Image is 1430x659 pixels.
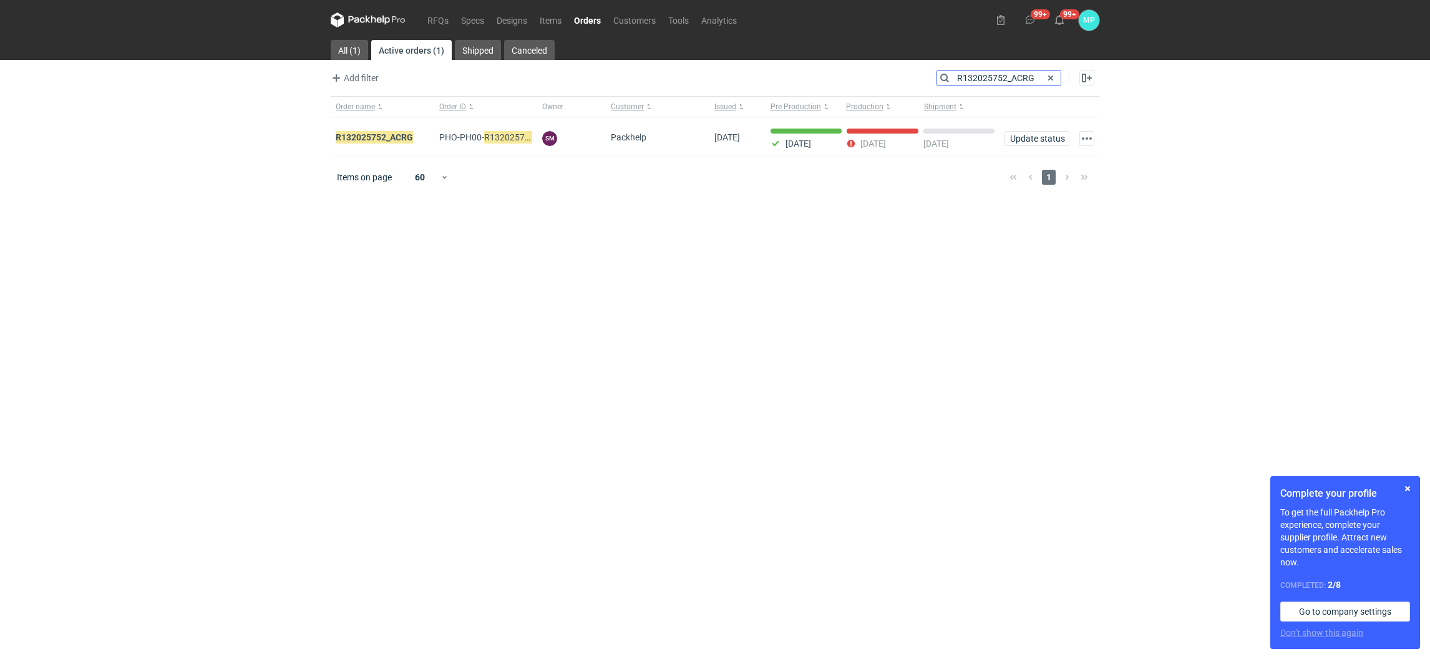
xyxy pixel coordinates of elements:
a: Customers [607,12,662,27]
a: Designs [490,12,533,27]
span: 11/09/2025 [714,132,740,142]
em: R132025752_ACRG [484,130,562,144]
a: All (1) [331,40,368,60]
p: To get the full Packhelp Pro experience, complete your supplier profile. Attract new customers an... [1280,506,1410,569]
div: Martyna Paroń [1079,10,1099,31]
button: MP [1079,10,1099,31]
span: Owner [542,102,563,112]
button: Update status [1004,131,1069,146]
figcaption: SM [542,131,557,146]
span: 1 [1042,170,1056,185]
button: Skip for now [1400,481,1415,496]
button: Order ID [434,97,538,117]
span: Production [846,102,883,112]
span: Items on page [337,171,392,183]
button: Pre-Production [766,97,844,117]
a: RFQs [421,12,455,27]
a: Specs [455,12,490,27]
button: Shipment [922,97,1000,117]
a: Shipped [455,40,501,60]
button: Customer [606,97,709,117]
span: Issued [714,102,736,112]
input: Search [937,71,1061,85]
a: Active orders (1) [371,40,452,60]
svg: Packhelp Pro [331,12,406,27]
p: [DATE] [860,139,886,149]
div: Completed: [1280,578,1410,592]
span: Shipment [924,102,956,112]
span: Packhelp [611,132,646,142]
button: Issued [709,97,766,117]
span: Add filter [329,71,379,85]
a: Items [533,12,568,27]
button: 99+ [1020,10,1040,30]
a: Go to company settings [1280,602,1410,622]
p: [DATE] [786,139,811,149]
span: Customer [611,102,644,112]
p: [DATE] [923,139,949,149]
button: Production [844,97,922,117]
button: Don’t show this again [1280,627,1363,639]
span: Order name [336,102,375,112]
span: PHO-PH00-R132025752_ACRG [439,130,562,144]
a: Analytics [695,12,743,27]
span: Update status [1010,134,1064,143]
button: Actions [1079,131,1094,146]
span: Order ID [439,102,466,112]
button: Order name [331,97,434,117]
h1: Complete your profile [1280,486,1410,501]
a: Canceled [504,40,555,60]
a: R132025752_ACRG [336,130,413,144]
a: Tools [662,12,695,27]
span: Pre-Production [771,102,821,112]
div: 60 [400,168,440,186]
button: 99+ [1049,10,1069,30]
strong: 2 / 8 [1328,580,1341,590]
button: Add filter [328,71,379,85]
a: Orders [568,12,607,27]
